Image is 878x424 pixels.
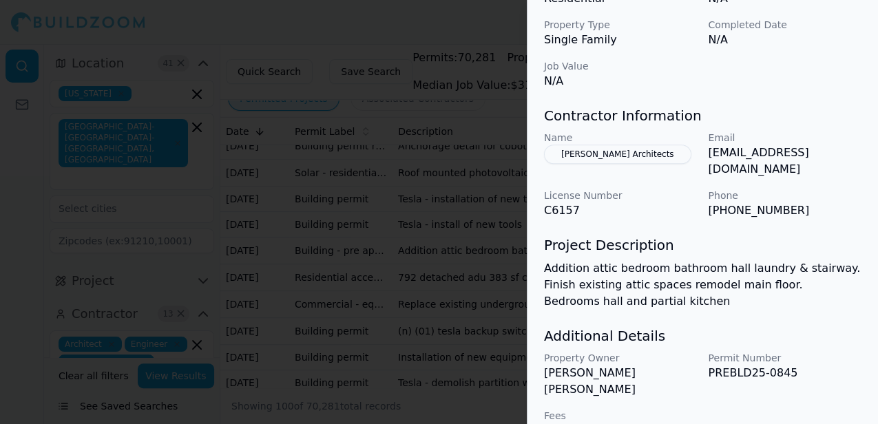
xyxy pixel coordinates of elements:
p: Job Value [544,59,698,73]
p: PREBLD25-0845 [709,365,862,381]
p: N/A [544,73,698,89]
h3: Contractor Information [544,106,861,125]
p: Property Type [544,18,698,32]
button: [PERSON_NAME] Architects [544,145,691,164]
p: Property Owner [544,351,698,365]
p: Completed Date [709,18,862,32]
h3: Additional Details [544,326,861,346]
p: License Number [544,189,698,202]
p: C6157 [544,202,698,219]
p: [EMAIL_ADDRESS][DOMAIN_NAME] [709,145,862,178]
p: Phone [709,189,862,202]
p: Addition attic bedroom bathroom hall laundry & stairway. Finish existing attic spaces remodel mai... [544,260,861,310]
p: Permit Number [709,351,862,365]
p: [PHONE_NUMBER] [709,202,862,219]
p: Fees [544,409,698,423]
p: Name [544,131,698,145]
p: Single Family [544,32,698,48]
p: [PERSON_NAME] [PERSON_NAME] [544,365,698,398]
h3: Project Description [544,235,861,255]
p: N/A [709,32,862,48]
p: Email [709,131,862,145]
